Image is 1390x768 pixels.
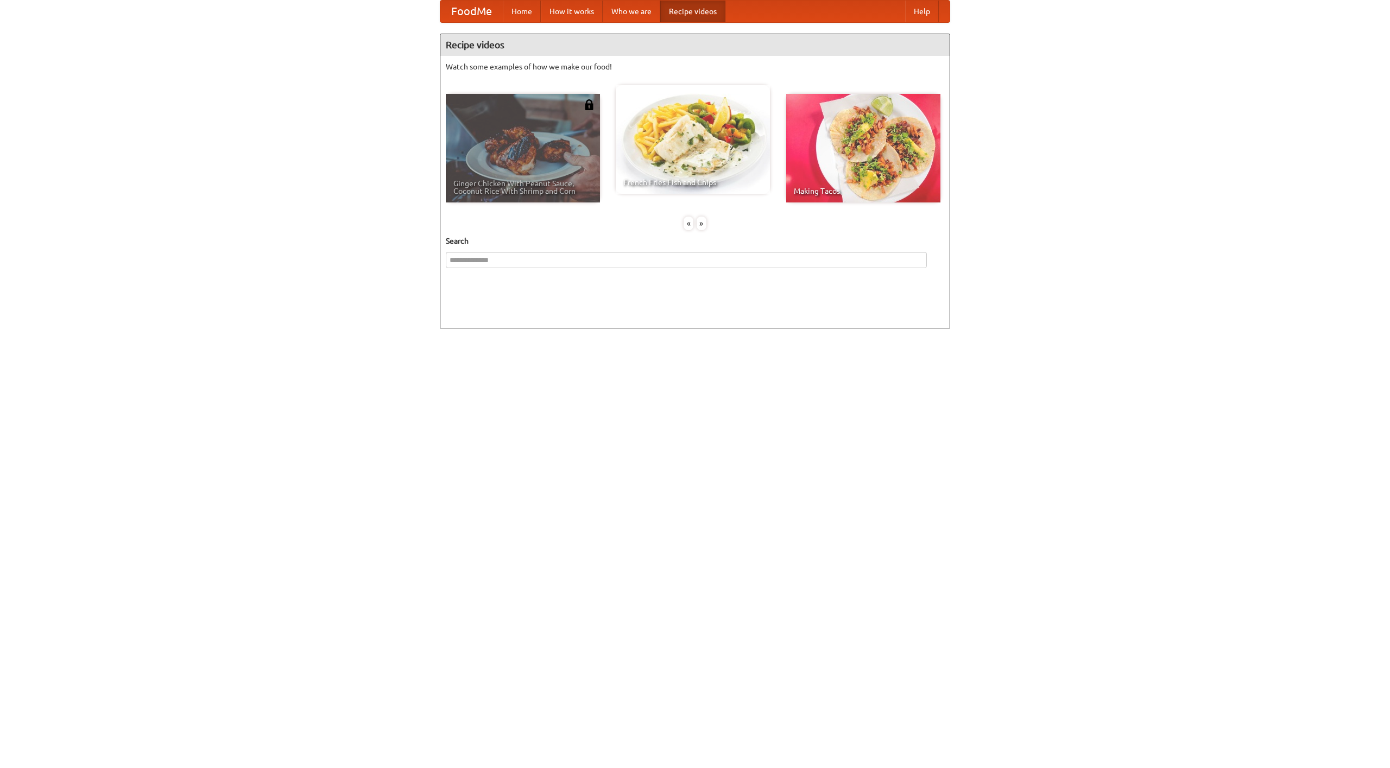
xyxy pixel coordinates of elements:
img: 483408.png [584,99,595,110]
p: Watch some examples of how we make our food! [446,61,944,72]
span: French Fries Fish and Chips [623,179,762,186]
a: Home [503,1,541,22]
a: Help [905,1,939,22]
a: Who we are [603,1,660,22]
a: How it works [541,1,603,22]
a: French Fries Fish and Chips [616,85,770,194]
a: FoodMe [440,1,503,22]
div: « [684,217,693,230]
h5: Search [446,236,944,246]
h4: Recipe videos [440,34,950,56]
a: Recipe videos [660,1,725,22]
span: Making Tacos [794,187,933,195]
a: Making Tacos [786,94,940,202]
div: » [697,217,706,230]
